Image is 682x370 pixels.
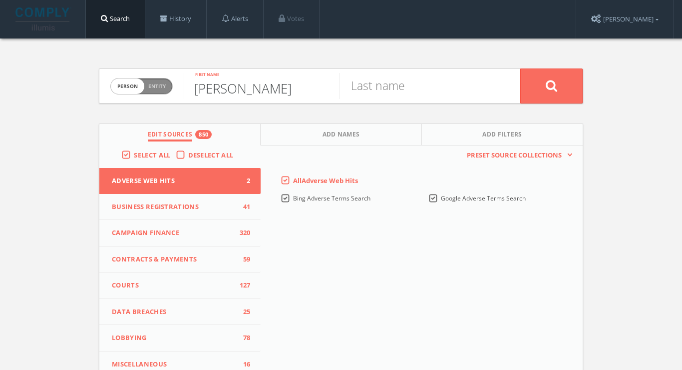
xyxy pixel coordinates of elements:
button: Add Filters [422,124,583,145]
button: Business Registrations41 [99,194,261,220]
span: All Adverse Web Hits [293,176,358,185]
button: Contracts & Payments59 [99,246,261,273]
img: illumis [15,7,71,30]
span: Select All [134,150,170,159]
span: Entity [148,82,166,90]
span: Campaign Finance [112,228,236,238]
span: 41 [236,202,251,212]
span: Courts [112,280,236,290]
span: Business Registrations [112,202,236,212]
span: 320 [236,228,251,238]
span: Miscellaneous [112,359,236,369]
span: Add Filters [482,130,522,141]
span: 127 [236,280,251,290]
span: Data Breaches [112,307,236,317]
span: Lobbying [112,333,236,343]
span: Contracts & Payments [112,254,236,264]
button: Adverse Web Hits2 [99,168,261,194]
span: Adverse Web Hits [112,176,236,186]
button: Campaign Finance320 [99,220,261,246]
span: Bing Adverse Terms Search [293,194,370,202]
span: Preset Source Collections [462,150,567,160]
span: Edit Sources [148,130,193,141]
button: Edit Sources850 [99,124,261,145]
button: Add Names [261,124,422,145]
span: 2 [236,176,251,186]
span: 16 [236,359,251,369]
span: Google Adverse Terms Search [441,194,526,202]
span: Add Names [323,130,360,141]
span: 59 [236,254,251,264]
span: Deselect All [188,150,234,159]
button: Data Breaches25 [99,299,261,325]
span: 25 [236,307,251,317]
span: person [111,78,144,94]
span: 78 [236,333,251,343]
button: Preset Source Collections [462,150,573,160]
div: 850 [195,130,212,139]
button: Courts127 [99,272,261,299]
button: Lobbying78 [99,325,261,351]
